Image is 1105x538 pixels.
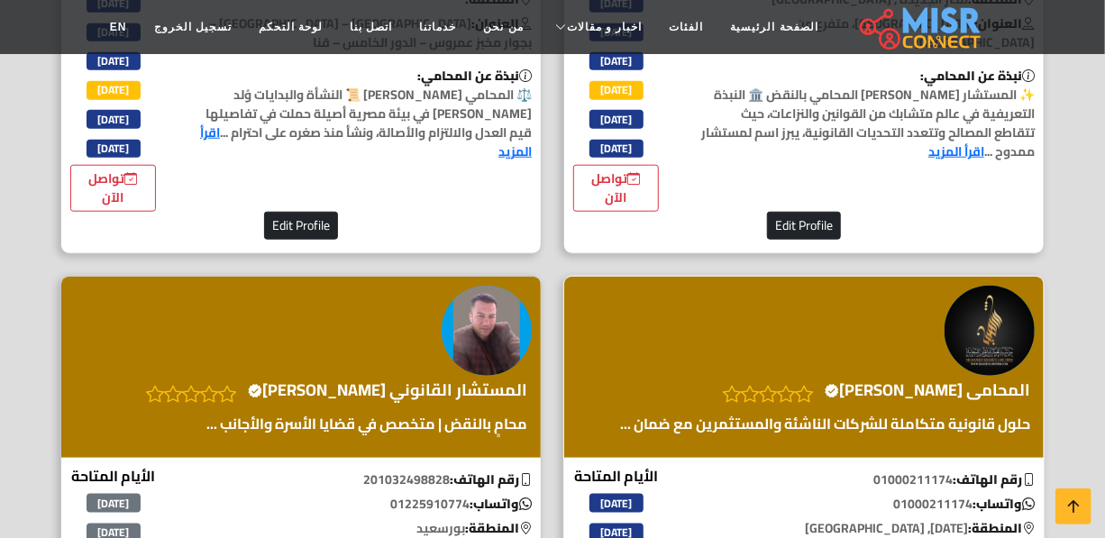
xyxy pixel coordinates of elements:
[96,10,141,44] a: EN
[141,10,245,44] a: تسجيل الخروج
[689,495,1044,514] p: 01000211174
[945,286,1035,376] img: المحامى محمد شاهين
[825,380,1030,400] h4: المحامى [PERSON_NAME]
[470,492,532,515] b: واتساب:
[573,165,659,212] a: تواصل الآن
[87,494,141,512] span: [DATE]
[187,67,541,161] p: ⚖️ المحامي [PERSON_NAME] 📜 النشأة والبدايات وُلد [PERSON_NAME] في بيئة مصرية أصيلة حملت في تفاصيل...
[187,519,541,538] p: بورسعيد
[928,140,984,163] a: اقرأ المزيد
[248,384,262,398] svg: Verified account
[87,140,141,158] span: [DATE]
[200,121,532,163] a: اقرأ المزيد
[717,10,832,44] a: الصفحة الرئيسية
[248,380,527,400] h4: المستشار القانوني [PERSON_NAME]
[567,19,643,35] span: اخبار و مقالات
[616,413,1035,434] a: حلول قانونية متكاملة للشركات الناشئة والمستثمرين مع ضمان ...
[87,52,141,70] span: [DATE]
[264,212,338,240] button: Edit Profile
[442,286,532,376] img: المستشار القانوني محمد إمام حسنين
[450,468,532,491] b: رقم الهاتف:
[87,81,141,99] span: [DATE]
[920,64,1035,87] b: نبذة عن المحامي:
[537,10,656,44] a: اخبار و مقالات
[589,494,644,512] span: [DATE]
[973,492,1035,515] b: واتساب:
[417,64,532,87] b: نبذة عن المحامي:
[825,384,839,398] svg: Verified account
[70,165,156,212] a: تواصل الآن
[470,10,537,44] a: من نحن
[860,5,981,50] img: main.misr_connect
[187,495,541,514] p: 01225910774
[245,10,336,44] a: لوحة التحكم
[87,110,141,128] span: [DATE]
[689,470,1044,489] p: 01000211174
[822,377,1035,404] a: المحامى [PERSON_NAME]
[589,110,644,128] span: [DATE]
[656,10,717,44] a: الفئات
[589,52,644,70] span: [DATE]
[336,10,406,44] a: اتصل بنا
[953,468,1035,491] b: رقم الهاتف:
[589,81,644,99] span: [DATE]
[187,470,541,489] p: 201032498828
[689,67,1044,161] p: ✨ المستشار [PERSON_NAME] المحامي بالنقض 🏛️ النبذة التعريفية في عالم متشابك من القوانين والنزاعات،...
[406,10,470,44] a: خدماتنا
[767,212,841,240] button: Edit Profile
[245,377,532,404] a: المستشار القانوني [PERSON_NAME]
[589,140,644,158] span: [DATE]
[689,519,1044,538] p: [DATE], [GEOGRAPHIC_DATA]
[137,413,532,434] a: محامٍ بالنقض | متخصص في قضايا الأسرة والأجانب ...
